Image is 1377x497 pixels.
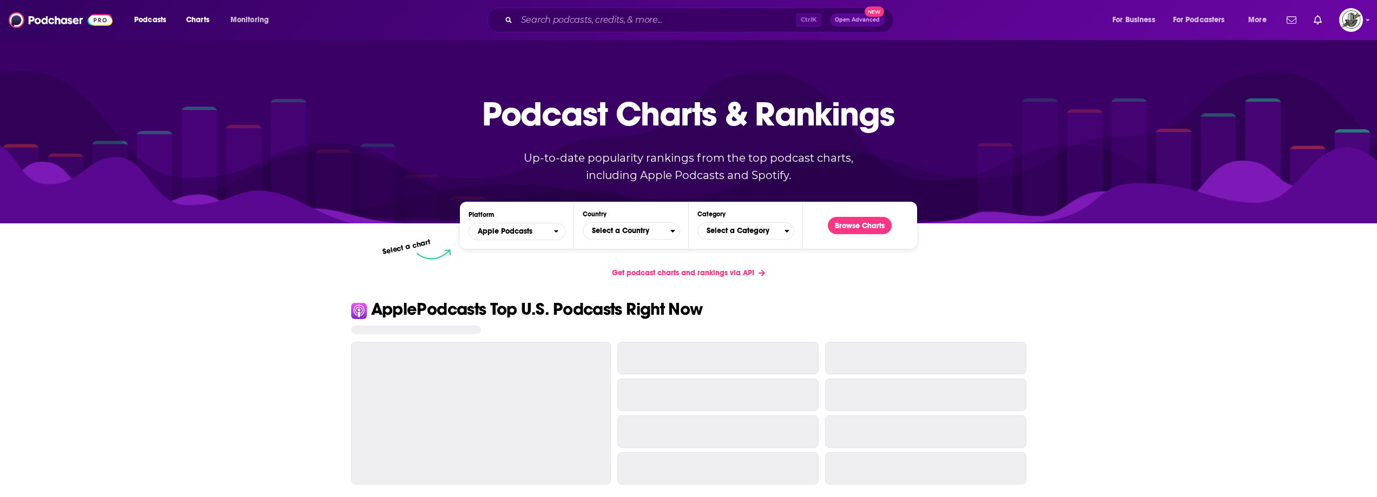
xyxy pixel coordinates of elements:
[371,301,703,318] p: Apple Podcasts Top U.S. Podcasts Right Now
[583,222,680,240] button: Countries
[796,13,821,27] span: Ctrl K
[1248,12,1267,28] span: More
[1112,12,1155,28] span: For Business
[697,222,794,240] button: Categories
[698,222,785,240] span: Select a Category
[179,11,216,29] a: Charts
[497,8,904,32] div: Search podcasts, credits, & more...
[1241,11,1280,29] button: open menu
[1339,8,1363,32] span: Logged in as PodProMaxBooking
[828,217,892,234] button: Browse Charts
[603,260,774,286] a: Get podcast charts and rankings via API
[612,268,754,277] span: Get podcast charts and rankings via API
[482,78,895,149] p: Podcast Charts & Rankings
[417,249,451,260] img: select arrow
[9,10,113,30] img: Podchaser - Follow, Share and Rate Podcasts
[1339,8,1363,32] img: User Profile
[1339,8,1363,32] button: Show profile menu
[1282,11,1301,29] a: Show notifications dropdown
[469,222,554,241] span: Apple Podcasts
[230,12,269,28] span: Monitoring
[1105,11,1169,29] button: open menu
[382,237,432,256] p: Select a chart
[503,149,875,184] p: Up-to-date popularity rankings from the top podcast charts, including Apple Podcasts and Spotify.
[517,11,796,29] input: Search podcasts, credits, & more...
[583,222,670,240] span: Select a Country
[186,12,209,28] span: Charts
[1309,11,1326,29] a: Show notifications dropdown
[134,12,166,28] span: Podcasts
[127,11,180,29] button: open menu
[351,303,367,319] img: Apple Icon
[830,14,885,26] button: Open AdvancedNew
[865,6,884,17] span: New
[469,223,565,240] h2: Platforms
[223,11,283,29] button: open menu
[1173,12,1225,28] span: For Podcasters
[835,17,880,23] span: Open Advanced
[1166,11,1241,29] button: open menu
[469,223,565,240] button: open menu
